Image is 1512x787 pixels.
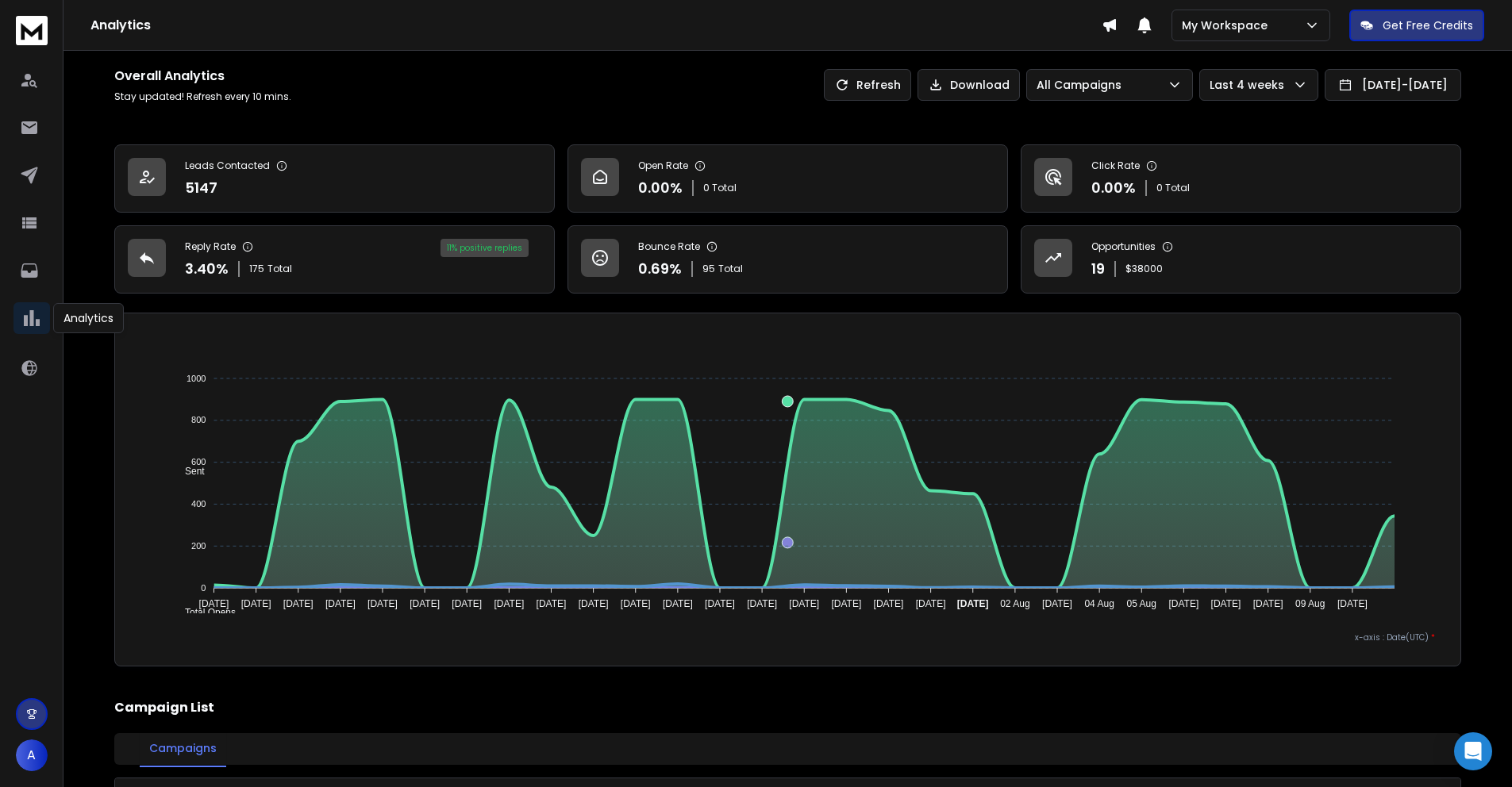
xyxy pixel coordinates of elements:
[1182,17,1274,33] p: My Workspace
[191,457,206,466] tspan: 600
[1000,598,1029,609] tspan: 02 Aug
[702,263,715,275] span: 95
[185,159,270,172] p: Leads Contacted
[201,583,206,593] tspan: 0
[789,598,819,609] tspan: [DATE]
[90,16,1102,35] h1: Analytics
[579,598,609,609] tspan: [DATE]
[1091,177,1136,199] p: 0.00 %
[1037,77,1128,93] p: All Campaigns
[537,598,567,609] tspan: [DATE]
[1091,159,1140,172] p: Click Rate
[173,466,205,477] span: Sent
[1085,598,1114,609] tspan: 04 Aug
[567,144,1008,213] a: Open Rate0.00%0 Total
[856,77,901,93] p: Refresh
[918,69,1020,101] button: Download
[705,598,735,609] tspan: [DATE]
[114,90,291,103] p: Stay updated! Refresh every 10 mins.
[494,598,524,609] tspan: [DATE]
[173,607,236,618] span: Total Opens
[1454,732,1492,770] div: Open Intercom Messenger
[140,731,226,767] button: Campaigns
[638,240,700,253] p: Bounce Rate
[191,416,206,425] tspan: 800
[1349,10,1484,41] button: Get Free Credits
[191,541,206,551] tspan: 200
[114,67,291,86] h1: Overall Analytics
[114,698,1461,717] h2: Campaign List
[191,499,206,509] tspan: 400
[1211,598,1241,609] tspan: [DATE]
[114,225,555,294] a: Reply Rate3.40%175Total11% positive replies
[663,598,693,609] tspan: [DATE]
[638,258,682,280] p: 0.69 %
[1091,258,1105,280] p: 19
[1127,598,1156,609] tspan: 05 Aug
[114,144,555,213] a: Leads Contacted5147
[1169,598,1199,609] tspan: [DATE]
[1253,598,1283,609] tspan: [DATE]
[1210,77,1291,93] p: Last 4 weeks
[1325,69,1461,101] button: [DATE]-[DATE]
[198,598,229,609] tspan: [DATE]
[638,159,688,172] p: Open Rate
[1042,598,1072,609] tspan: [DATE]
[185,177,217,199] p: 5147
[241,598,271,609] tspan: [DATE]
[1091,240,1156,253] p: Opportunities
[718,263,743,275] span: Total
[53,303,124,333] div: Analytics
[441,239,529,257] div: 11 % positive replies
[1337,598,1368,609] tspan: [DATE]
[452,598,482,609] tspan: [DATE]
[325,598,356,609] tspan: [DATE]
[185,258,229,280] p: 3.40 %
[831,598,861,609] tspan: [DATE]
[567,225,1008,294] a: Bounce Rate0.69%95Total
[1383,17,1473,33] p: Get Free Credits
[703,182,737,194] p: 0 Total
[16,16,48,45] img: logo
[1021,144,1461,213] a: Click Rate0.00%0 Total
[267,263,292,275] span: Total
[1295,598,1325,609] tspan: 09 Aug
[1156,182,1190,194] p: 0 Total
[187,374,206,383] tspan: 1000
[621,598,651,609] tspan: [DATE]
[874,598,904,609] tspan: [DATE]
[957,598,989,609] tspan: [DATE]
[185,240,236,253] p: Reply Rate
[950,77,1010,93] p: Download
[1021,225,1461,294] a: Opportunities19$38000
[140,632,1435,643] p: x-axis : Date(UTC)
[16,739,48,771] button: A
[747,598,777,609] tspan: [DATE]
[916,598,946,609] tspan: [DATE]
[410,598,440,609] tspan: [DATE]
[367,598,398,609] tspan: [DATE]
[1125,263,1163,275] p: $ 38000
[283,598,314,609] tspan: [DATE]
[638,177,683,199] p: 0.00 %
[249,263,264,275] span: 175
[824,69,911,101] button: Refresh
